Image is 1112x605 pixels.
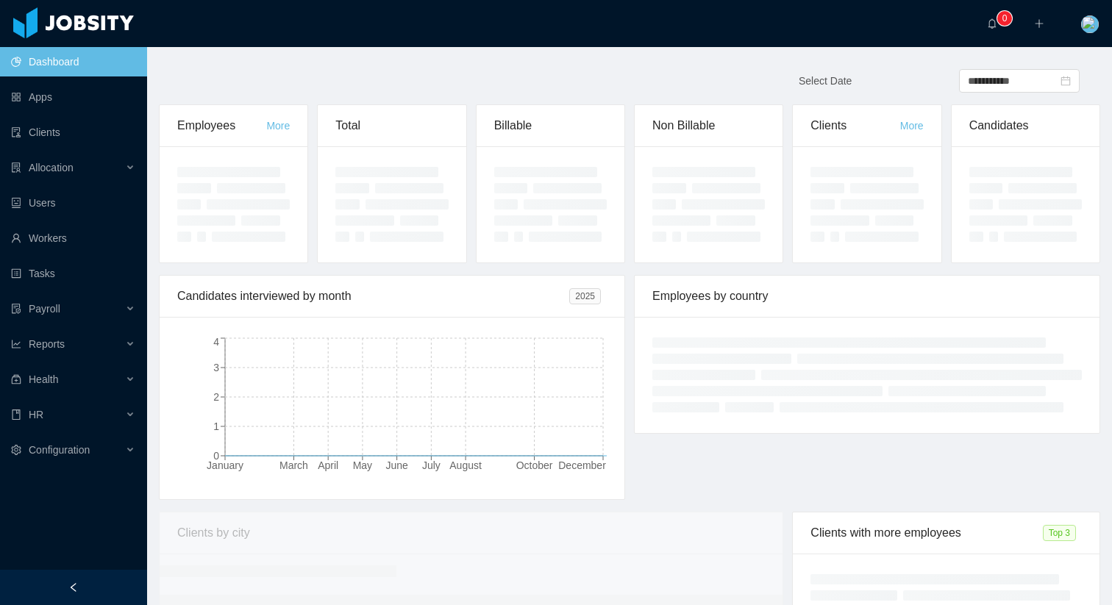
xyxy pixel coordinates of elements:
[1034,18,1044,29] i: icon: plus
[900,120,924,132] a: More
[799,75,852,87] span: Select Date
[652,105,765,146] div: Non Billable
[652,276,1082,317] div: Employees by country
[213,362,219,373] tspan: 3
[29,373,58,385] span: Health
[11,259,135,288] a: icon: profileTasks
[213,336,219,348] tspan: 4
[494,105,607,146] div: Billable
[335,105,448,146] div: Total
[11,374,21,384] i: icon: medicine-box
[997,11,1012,26] sup: 0
[213,420,219,432] tspan: 1
[11,118,135,147] a: icon: auditClients
[213,391,219,403] tspan: 2
[11,223,135,253] a: icon: userWorkers
[969,105,1082,146] div: Candidates
[987,18,997,29] i: icon: bell
[1081,15,1099,33] img: c3015e21-c54e-479a-ae8b-3e990d3f8e05_65fc739abb2c9.png
[558,459,606,471] tspan: December
[11,47,135,76] a: icon: pie-chartDashboard
[449,459,482,471] tspan: August
[11,445,21,455] i: icon: setting
[11,304,21,314] i: icon: file-protect
[516,459,553,471] tspan: October
[177,276,569,317] div: Candidates interviewed by month
[11,339,21,349] i: icon: line-chart
[29,162,74,173] span: Allocation
[207,459,243,471] tspan: January
[810,105,899,146] div: Clients
[1061,76,1071,86] i: icon: calendar
[11,409,21,420] i: icon: book
[422,459,441,471] tspan: July
[810,512,1042,554] div: Clients with more employees
[353,459,372,471] tspan: May
[266,120,290,132] a: More
[29,409,43,420] span: HR
[11,162,21,173] i: icon: solution
[29,303,60,315] span: Payroll
[1043,525,1076,541] span: Top 3
[213,450,219,462] tspan: 0
[279,459,308,471] tspan: March
[29,444,90,456] span: Configuration
[385,459,408,471] tspan: June
[11,188,135,218] a: icon: robotUsers
[569,288,601,304] span: 2025
[29,338,65,350] span: Reports
[177,105,266,146] div: Employees
[11,82,135,112] a: icon: appstoreApps
[318,459,338,471] tspan: April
